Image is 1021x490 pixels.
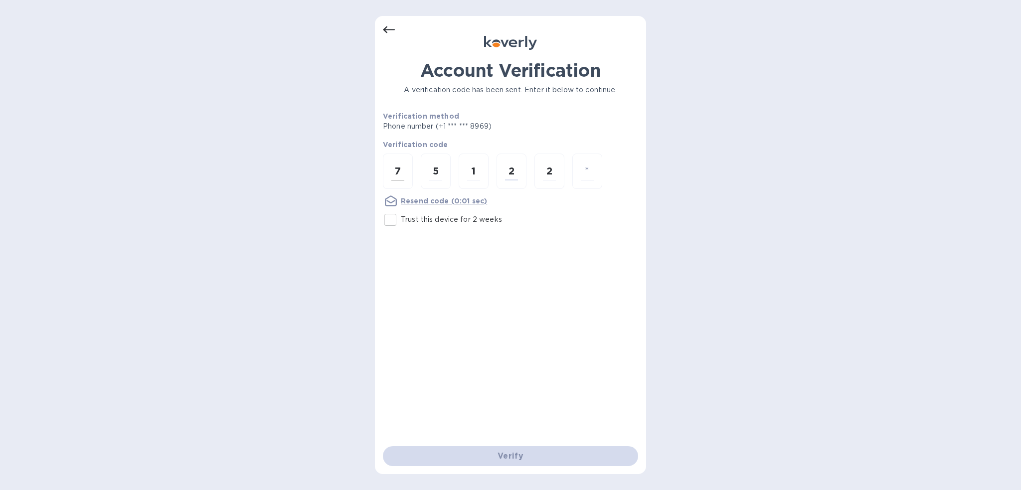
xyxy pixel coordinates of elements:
[383,85,638,95] p: A verification code has been sent. Enter it below to continue.
[383,121,568,132] p: Phone number (+1 *** *** 8969)
[401,214,502,225] p: Trust this device for 2 weeks
[383,112,459,120] b: Verification method
[401,197,487,205] u: Resend code (0:01 sec)
[383,140,638,150] p: Verification code
[383,60,638,81] h1: Account Verification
